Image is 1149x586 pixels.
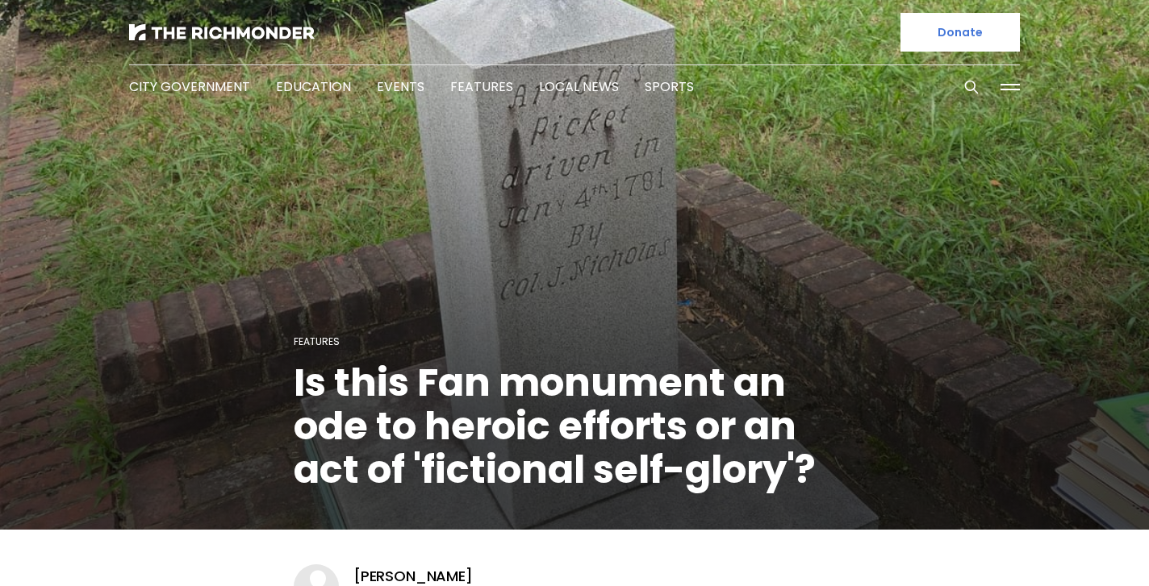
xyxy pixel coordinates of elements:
[539,77,619,96] a: Local News
[900,13,1020,52] a: Donate
[450,77,513,96] a: Features
[645,77,694,96] a: Sports
[377,77,424,96] a: Events
[353,567,473,586] a: [PERSON_NAME]
[294,335,340,348] a: Features
[276,77,351,96] a: Education
[294,361,855,492] h1: Is this Fan monument an ode to heroic efforts or an act of 'fictional self-glory'?
[129,24,315,40] img: The Richmonder
[959,75,984,99] button: Search this site
[129,77,250,96] a: City Government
